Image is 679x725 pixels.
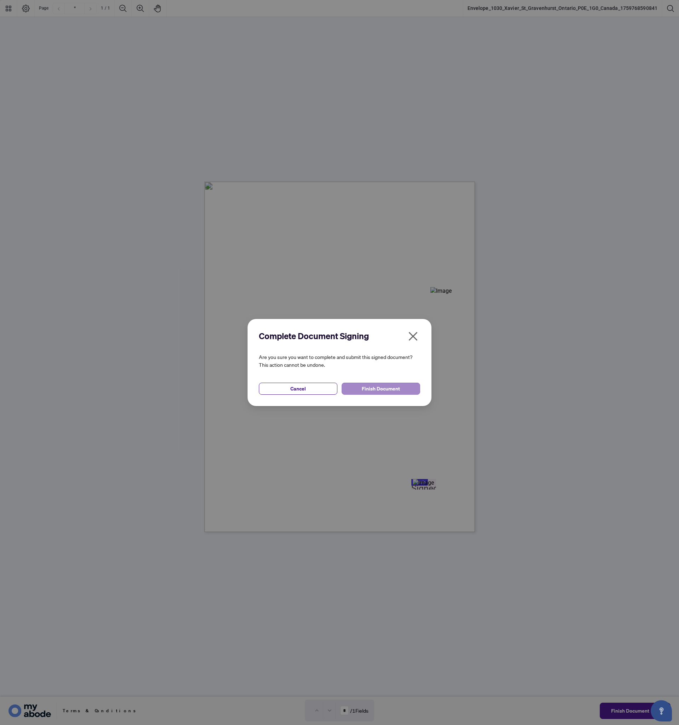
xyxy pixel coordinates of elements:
[407,331,419,342] span: close
[259,383,337,395] button: Cancel
[259,330,420,342] h2: Complete Document Signing
[259,330,420,395] div: Are you sure you want to complete and submit this signed document? This action cannot be undone.
[290,383,306,394] span: Cancel
[651,700,672,721] button: Open asap
[342,383,420,395] button: Finish Document
[362,383,400,394] span: Finish Document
